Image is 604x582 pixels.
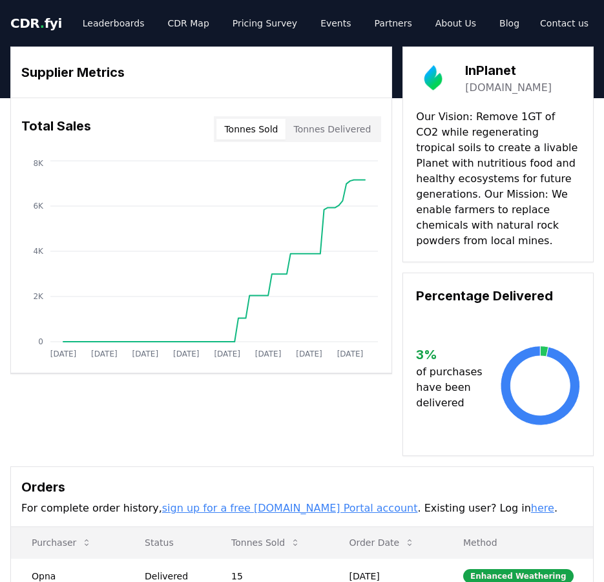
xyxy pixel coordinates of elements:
[465,61,552,80] h3: InPlanet
[91,349,118,359] tspan: [DATE]
[33,247,44,256] tspan: 4K
[21,477,583,497] h3: Orders
[50,349,77,359] tspan: [DATE]
[21,501,583,516] p: For complete order history, . Existing user? Log in .
[453,536,583,549] p: Method
[310,12,361,35] a: Events
[21,63,381,82] h3: Supplier Metrics
[465,80,552,96] a: [DOMAIN_NAME]
[416,364,501,411] p: of purchases have been delivered
[162,502,418,514] a: sign up for a free [DOMAIN_NAME] Portal account
[10,16,62,31] span: CDR fyi
[38,337,43,346] tspan: 0
[221,530,311,556] button: Tonnes Sold
[364,12,422,35] a: Partners
[33,292,44,301] tspan: 2K
[530,12,599,35] a: Contact us
[216,119,286,140] button: Tonnes Sold
[489,12,530,35] a: Blog
[296,349,322,359] tspan: [DATE]
[132,349,159,359] tspan: [DATE]
[425,12,486,35] a: About Us
[40,16,45,31] span: .
[416,345,501,364] h3: 3 %
[134,536,200,549] p: Status
[33,202,44,211] tspan: 6K
[72,12,155,35] a: Leaderboards
[416,286,580,306] h3: Percentage Delivered
[338,530,425,556] button: Order Date
[531,502,554,514] a: here
[416,109,580,249] p: Our Vision: Remove 1GT of CO2 while regenerating tropical soils to create a livable Planet with n...
[255,349,282,359] tspan: [DATE]
[10,14,62,32] a: CDR.fyi
[72,12,530,35] nav: Main
[21,116,91,142] h3: Total Sales
[337,349,364,359] tspan: [DATE]
[33,159,44,168] tspan: 8K
[214,349,240,359] tspan: [DATE]
[21,530,102,556] button: Purchaser
[416,60,452,96] img: InPlanet-logo
[222,12,307,35] a: Pricing Survey
[173,349,200,359] tspan: [DATE]
[286,119,379,140] button: Tonnes Delivered
[158,12,220,35] a: CDR Map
